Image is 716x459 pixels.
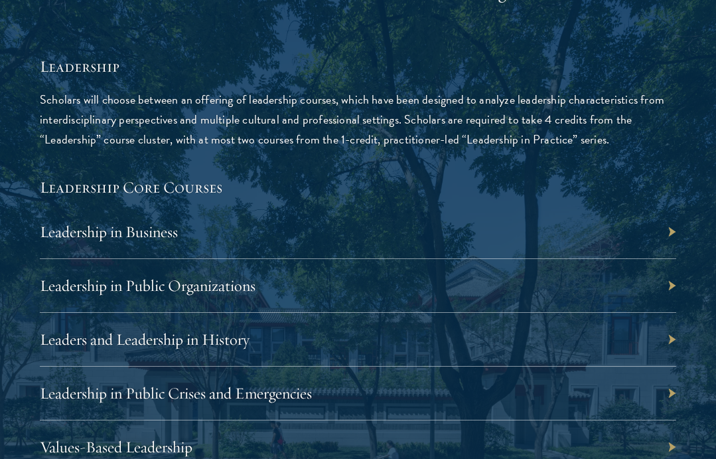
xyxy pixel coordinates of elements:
[40,437,192,457] a: Values-Based Leadership
[40,276,255,296] a: Leadership in Public Organizations
[40,329,250,349] a: Leaders and Leadership in History
[40,176,676,199] h5: Leadership Core Courses
[40,90,676,149] p: Scholars will choose between an offering of leadership courses, which have been designed to analy...
[40,222,178,242] a: Leadership in Business
[40,55,676,78] h5: Leadership
[40,383,312,403] a: Leadership in Public Crises and Emergencies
